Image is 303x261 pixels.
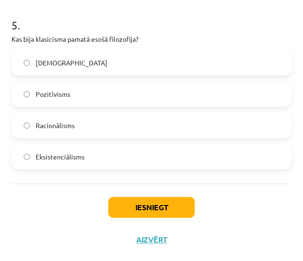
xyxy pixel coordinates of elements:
[24,91,30,97] input: Pozitīvisms
[36,152,85,162] span: Eksistenciālisms
[36,121,75,130] span: Racionālisms
[11,2,292,31] h1: 5 .
[24,154,30,160] input: Eksistenciālisms
[11,34,292,44] p: Kas bija klasicisma pamatā esošā filozofija?
[36,89,70,99] span: Pozitīvisms
[133,235,170,244] button: Aizvērt
[24,60,30,66] input: [DEMOGRAPHIC_DATA]
[108,197,195,218] button: Iesniegt
[24,122,30,129] input: Racionālisms
[36,58,107,68] span: [DEMOGRAPHIC_DATA]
